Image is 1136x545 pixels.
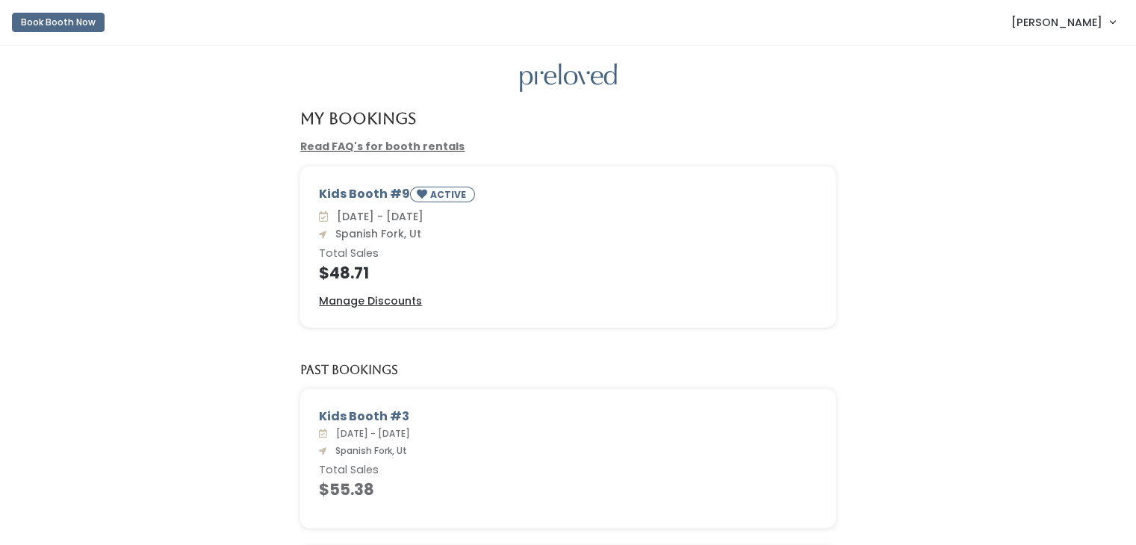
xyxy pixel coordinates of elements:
h4: My Bookings [300,110,416,127]
span: Spanish Fork, Ut [329,444,407,457]
u: Manage Discounts [319,293,422,308]
h6: Total Sales [319,248,817,260]
div: Kids Booth #9 [319,185,817,208]
span: [DATE] - [DATE] [330,427,410,440]
button: Book Booth Now [12,13,105,32]
h4: $48.71 [319,264,817,281]
a: Read FAQ's for booth rentals [300,139,465,154]
small: ACTIVE [430,188,469,201]
h4: $55.38 [319,481,817,498]
a: Manage Discounts [319,293,422,309]
span: Spanish Fork, Ut [329,226,421,241]
img: preloved logo [520,63,617,93]
span: [PERSON_NAME] [1011,14,1102,31]
h5: Past Bookings [300,364,398,377]
a: Book Booth Now [12,6,105,39]
span: [DATE] - [DATE] [331,209,423,224]
div: Kids Booth #3 [319,408,817,426]
a: [PERSON_NAME] [996,6,1130,38]
h6: Total Sales [319,464,817,476]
